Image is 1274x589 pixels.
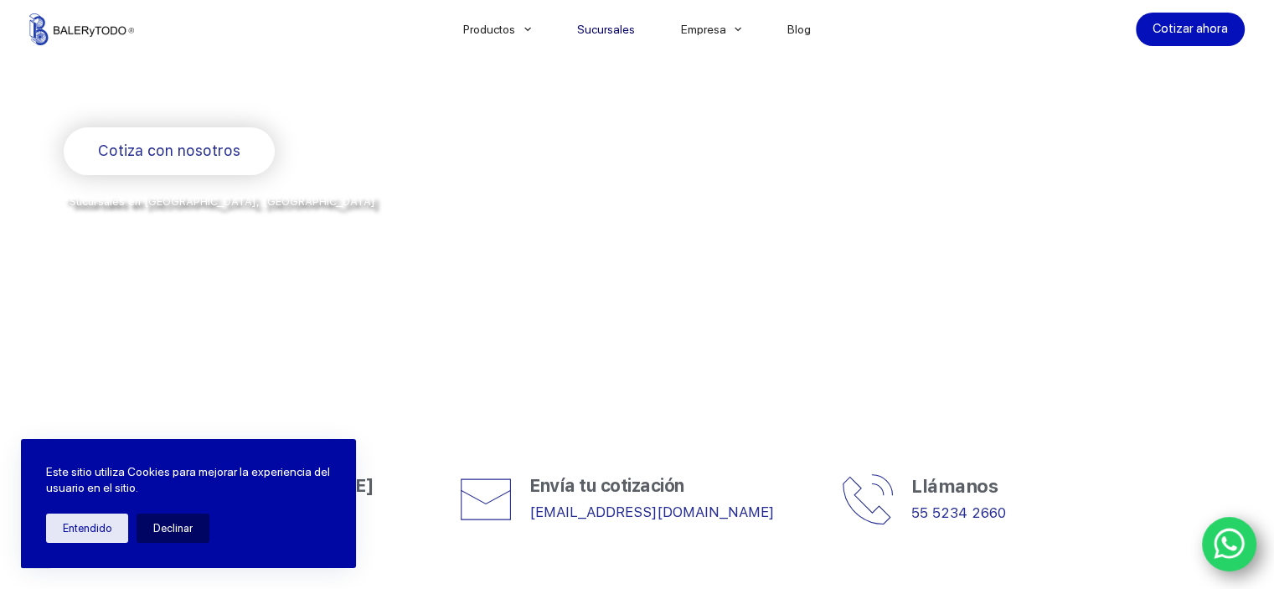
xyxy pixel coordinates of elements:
[1136,13,1245,46] a: Cotizar ahora
[64,214,469,227] span: y envíos a todo [GEOGRAPHIC_DATA] por la paquetería de su preferencia
[46,514,128,543] button: Entendido
[64,195,375,208] span: *Sucursales en [GEOGRAPHIC_DATA], [GEOGRAPHIC_DATA]
[64,127,275,175] a: Cotiza con nosotros
[29,13,134,45] img: Balerytodo
[529,475,684,496] span: Envía tu cotización
[911,475,998,497] span: Llámanos
[98,139,240,163] span: Cotiza con nosotros
[64,84,395,105] span: Rodamientos y refacciones industriales
[46,464,331,497] p: Este sitio utiliza Cookies para mejorar la experiencia del usuario en el sitio.
[911,504,1006,521] a: 55 5234 2660
[529,504,774,520] a: [EMAIL_ADDRESS][DOMAIN_NAME]
[137,514,209,543] button: Declinar
[1202,517,1257,572] a: WhatsApp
